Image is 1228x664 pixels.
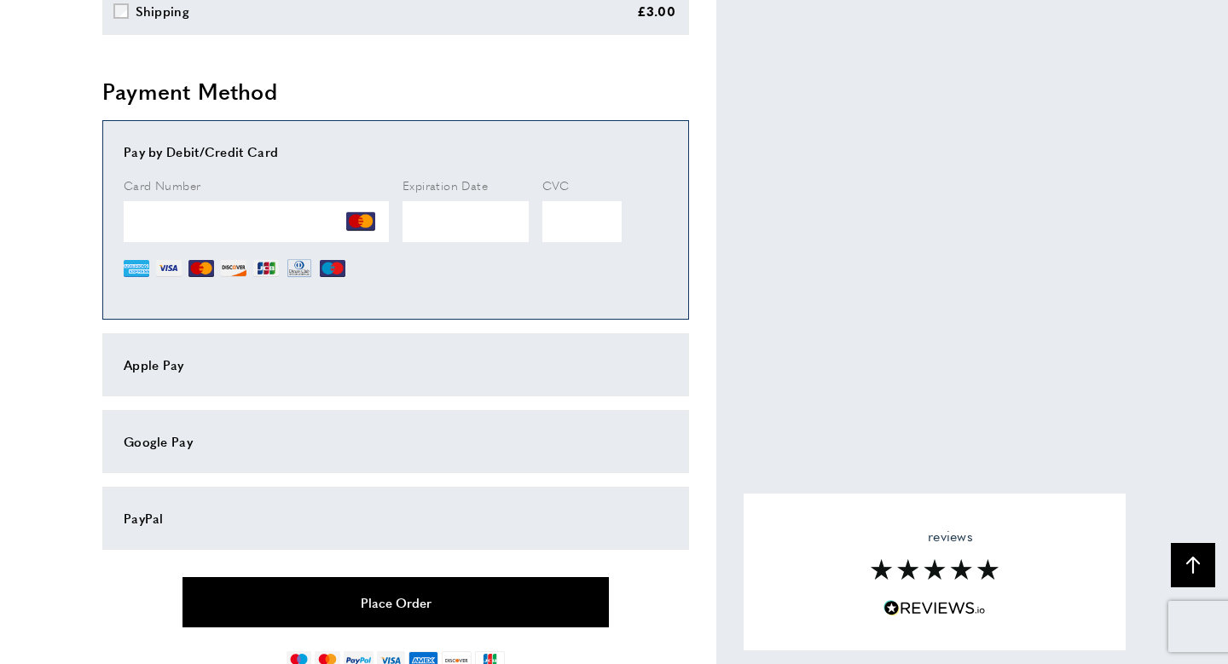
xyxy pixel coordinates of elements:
iframe: Secure Credit Card Frame - CVV [542,201,622,242]
span: Expiration Date [403,176,488,193]
img: MC.png [188,256,214,281]
span: Card Number [124,176,200,193]
img: DI.png [221,256,246,281]
img: MI.png [320,256,345,281]
img: AE.png [124,256,149,281]
img: DN.png [286,256,313,281]
img: Reviews.io 5 stars [883,600,986,616]
div: PayPal [124,508,668,528]
iframe: Secure Credit Card Frame - Credit Card Number [124,201,389,242]
img: VI.png [156,256,182,281]
div: £3.00 [637,1,676,21]
img: JCB.png [253,256,279,281]
div: Shipping [136,1,189,21]
button: Place Order [182,577,609,627]
div: Apple Pay [124,355,668,375]
div: Google Pay [124,431,668,452]
iframe: Secure Credit Card Frame - Expiration Date [403,201,529,242]
img: MC.png [346,207,375,236]
img: Reviews section [871,559,999,580]
span: CVC [542,176,570,193]
h2: Payment Method [102,76,689,107]
span: reviews [896,528,973,545]
div: Pay by Debit/Credit Card [124,141,668,162]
